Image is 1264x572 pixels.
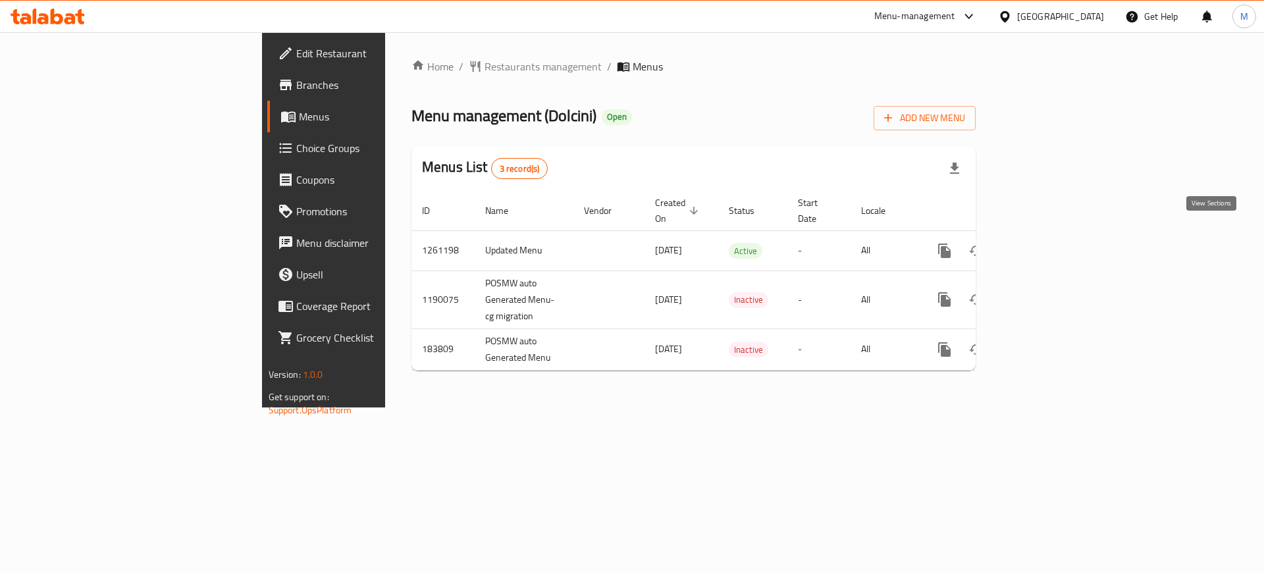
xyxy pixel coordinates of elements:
h2: Menus List [422,157,548,179]
span: Grocery Checklist [296,330,463,346]
button: more [929,235,961,267]
span: Promotions [296,203,463,219]
a: Choice Groups [267,132,473,164]
span: ID [422,203,447,219]
span: 1.0.0 [303,366,323,383]
span: Created On [655,195,702,226]
span: Active [729,244,762,259]
span: [DATE] [655,242,682,259]
button: Add New Menu [874,106,976,130]
a: Coverage Report [267,290,473,322]
td: All [851,271,918,328]
span: [DATE] [655,291,682,308]
div: Total records count [491,158,548,179]
td: Updated Menu [475,230,573,271]
td: All [851,328,918,370]
a: Edit Restaurant [267,38,473,69]
div: Open [602,109,632,125]
span: Inactive [729,292,768,307]
a: Menu disclaimer [267,227,473,259]
button: more [929,284,961,315]
span: M [1240,9,1248,24]
span: Menu disclaimer [296,235,463,251]
span: Version: [269,366,301,383]
td: All [851,230,918,271]
span: 3 record(s) [492,163,548,175]
a: Branches [267,69,473,101]
span: Name [485,203,525,219]
span: Branches [296,77,463,93]
span: Menu management ( Dolcini ) [411,101,596,130]
table: enhanced table [411,191,1066,371]
span: Get support on: [269,388,329,405]
span: Status [729,203,772,219]
span: Vendor [584,203,629,219]
div: [GEOGRAPHIC_DATA] [1017,9,1104,24]
td: POSMW auto Generated Menu-cg migration [475,271,573,328]
a: Support.OpsPlatform [269,402,352,419]
td: - [787,230,851,271]
button: more [929,334,961,365]
span: Choice Groups [296,140,463,156]
span: Restaurants management [485,59,602,74]
nav: breadcrumb [411,59,976,74]
button: Change Status [961,284,992,315]
td: - [787,328,851,370]
a: Restaurants management [469,59,602,74]
span: Open [602,111,632,122]
div: Menu-management [874,9,955,24]
span: [DATE] [655,340,682,357]
span: Menus [633,59,663,74]
span: Coupons [296,172,463,188]
span: Locale [861,203,903,219]
span: Edit Restaurant [296,45,463,61]
td: POSMW auto Generated Menu [475,328,573,370]
td: - [787,271,851,328]
a: Coupons [267,164,473,195]
div: Inactive [729,292,768,308]
span: Upsell [296,267,463,282]
div: Active [729,243,762,259]
span: Start Date [798,195,835,226]
span: Add New Menu [884,110,965,126]
span: Menus [299,109,463,124]
button: Change Status [961,334,992,365]
li: / [607,59,612,74]
a: Promotions [267,195,473,227]
th: Actions [918,191,1066,231]
span: Coverage Report [296,298,463,314]
a: Menus [267,101,473,132]
span: Inactive [729,342,768,357]
button: Change Status [961,235,992,267]
a: Upsell [267,259,473,290]
a: Grocery Checklist [267,322,473,353]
